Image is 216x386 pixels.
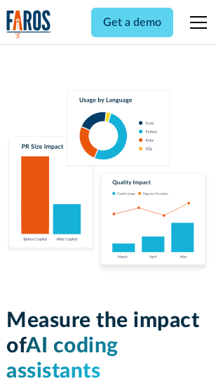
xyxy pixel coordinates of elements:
a: Get a demo [91,8,173,37]
div: menu [182,6,210,39]
img: Charts tracking GitHub Copilot's usage and impact on velocity and quality [6,90,210,274]
a: home [6,10,51,39]
img: Logo of the analytics and reporting company Faros. [6,10,51,39]
span: AI coding assistants [6,335,119,382]
h1: Measure the impact of [6,308,210,384]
